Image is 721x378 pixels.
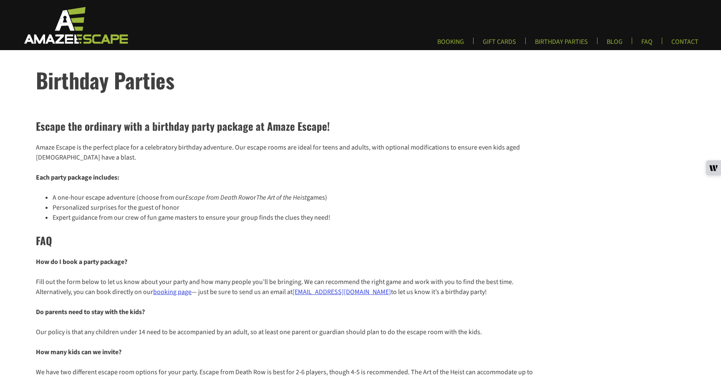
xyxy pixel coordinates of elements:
[36,257,127,266] strong: How do I book a party package?
[431,38,471,51] a: BOOKING
[36,348,121,357] strong: How many kids can we invite?
[53,203,541,213] li: Personalized surprises for the guest of honor
[665,38,705,51] a: CONTACT
[53,213,541,223] li: Expert guidance from our crew of fun game masters to ensure your group finds the clues they need!
[36,64,721,96] h1: Birthday Parties
[53,193,541,203] li: A one-hour escape adventure (choose from our or games)
[185,193,250,202] em: Escape from Death Row
[36,142,541,162] p: Amaze Escape is the perfect place for a celebratory birthday adventure. Our escape rooms are idea...
[476,38,523,51] a: GIFT CARDS
[600,38,629,51] a: BLOG
[36,233,541,249] h2: FAQ
[256,193,307,202] em: The Art of the Heist
[292,287,391,297] a: [EMAIL_ADDRESS][DOMAIN_NAME]
[36,277,541,297] p: Fill out the form below to let us know about your party and how many people you’ll be bringing. W...
[635,38,659,51] a: FAQ
[13,6,137,44] img: Escape Room Game in Boston Area
[36,327,541,337] p: Our policy is that any children under 14 need to be accompanied by an adult, so at least one pare...
[153,287,192,297] a: booking page
[36,173,119,182] strong: Each party package includes:
[528,38,595,51] a: BIRTHDAY PARTIES
[36,307,145,317] strong: Do parents need to stay with the kids?
[36,118,541,134] h2: Escape the ordinary with a birthday party package at Amaze Escape!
